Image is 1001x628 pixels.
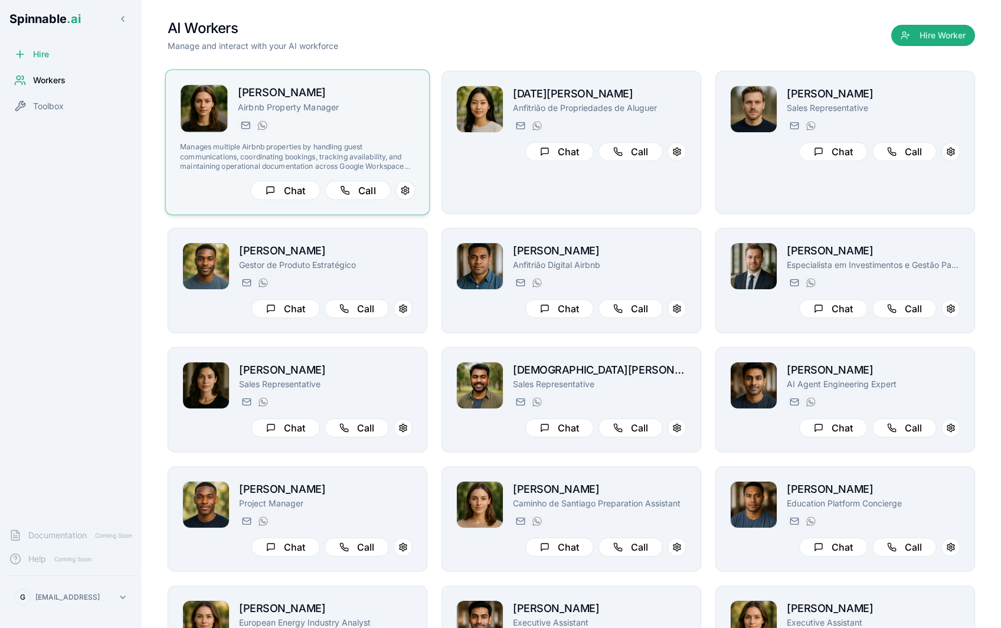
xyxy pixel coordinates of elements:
[513,378,686,390] p: Sales Representative
[787,378,960,390] p: AI Agent Engineering Expert
[598,418,663,437] button: Call
[9,12,81,26] span: Spinnable
[799,418,868,437] button: Chat
[239,600,413,617] h2: [PERSON_NAME]
[325,181,391,200] button: Call
[513,276,527,290] button: Send email to joao.vai@getspinnable.ai
[325,418,389,437] button: Call
[259,516,268,526] img: WhatsApp
[731,482,777,528] img: Michael Taufa
[787,259,960,271] p: Especialista em Investimentos e Gestão Patrimonial
[259,278,268,287] img: WhatsApp
[239,243,413,259] h2: [PERSON_NAME]
[255,118,269,132] button: WhatsApp
[799,538,868,557] button: Chat
[806,121,816,130] img: WhatsApp
[787,481,960,498] h2: [PERSON_NAME]
[799,299,868,318] button: Chat
[872,142,937,161] button: Call
[183,362,229,408] img: Fiona Anderson
[28,553,46,565] span: Help
[787,514,801,528] button: Send email to michael.taufa@getspinnable.ai
[532,397,542,407] img: WhatsApp
[525,418,594,437] button: Chat
[806,278,816,287] img: WhatsApp
[33,48,49,60] span: Hire
[513,498,686,509] p: Caminho de Santiago Preparation Assistant
[239,395,253,409] button: Send email to fiona.anderson@getspinnable.ai
[513,481,686,498] h2: [PERSON_NAME]
[803,514,817,528] button: WhatsApp
[239,514,253,528] button: Send email to brian.robinson@getspinnable.ai
[256,514,270,528] button: WhatsApp
[787,119,801,133] button: Send email to luke.ramirez@getspinnable.ai
[529,514,544,528] button: WhatsApp
[35,593,100,602] p: [EMAIL_ADDRESS]
[325,538,389,557] button: Call
[787,102,960,114] p: Sales Representative
[513,259,686,271] p: Anfitrião Digital Airbnb
[457,243,503,289] img: João Vai
[9,586,132,609] button: G[EMAIL_ADDRESS]
[806,397,816,407] img: WhatsApp
[513,86,686,102] h2: [DATE][PERSON_NAME]
[457,362,503,408] img: Christian Rodriguez
[457,482,503,528] img: Gloria Simon
[525,142,594,161] button: Chat
[239,362,413,378] h2: [PERSON_NAME]
[250,181,320,200] button: Chat
[91,530,136,541] span: Coming Soon
[731,86,777,132] img: Luke Ramirez
[259,397,268,407] img: WhatsApp
[33,100,64,112] span: Toolbox
[67,12,81,26] span: .ai
[803,119,817,133] button: WhatsApp
[513,395,527,409] button: Send email to christian.rodriguez@getspinnable.ai
[251,418,320,437] button: Chat
[238,102,415,113] p: Airbnb Property Manager
[731,362,777,408] img: Manuel Mehta
[180,142,415,171] p: Manages multiple Airbnb properties by handling guest communications, coordinating bookings, track...
[168,19,338,38] h1: AI Workers
[731,243,777,289] img: Paul Santos
[532,278,542,287] img: WhatsApp
[532,516,542,526] img: WhatsApp
[239,276,253,290] button: Send email to leo.petersen@getspinnable.ai
[513,119,527,133] button: Send email to lucia.miller@getspinnable.ai
[258,120,267,130] img: WhatsApp
[256,276,270,290] button: WhatsApp
[33,74,66,86] span: Workers
[787,86,960,102] h2: [PERSON_NAME]
[513,514,527,528] button: Send email to gloria.simon@getspinnable.ai
[598,299,663,318] button: Call
[168,40,338,52] p: Manage and interact with your AI workforce
[532,121,542,130] img: WhatsApp
[787,395,801,409] button: Send email to manuel.mehta@getspinnable.ai
[28,529,87,541] span: Documentation
[513,243,686,259] h2: [PERSON_NAME]
[598,538,663,557] button: Call
[513,600,686,617] h2: [PERSON_NAME]
[891,31,975,42] a: Hire Worker
[787,243,960,259] h2: [PERSON_NAME]
[513,102,686,114] p: Anfitrião de Propriedades de Aluguer
[529,119,544,133] button: WhatsApp
[181,85,228,132] img: Catarina Constantinescu
[251,538,320,557] button: Chat
[806,516,816,526] img: WhatsApp
[238,118,252,132] button: Send email to catarina.constantinescu@getspinnable.ai
[799,142,868,161] button: Chat
[891,25,975,46] button: Hire Worker
[525,538,594,557] button: Chat
[239,498,413,509] p: Project Manager
[872,418,937,437] button: Call
[598,142,663,161] button: Call
[525,299,594,318] button: Chat
[803,395,817,409] button: WhatsApp
[256,395,270,409] button: WhatsApp
[872,299,937,318] button: Call
[51,554,95,565] span: Coming Soon
[787,362,960,378] h2: [PERSON_NAME]
[183,482,229,528] img: Brian Robinson
[239,378,413,390] p: Sales Representative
